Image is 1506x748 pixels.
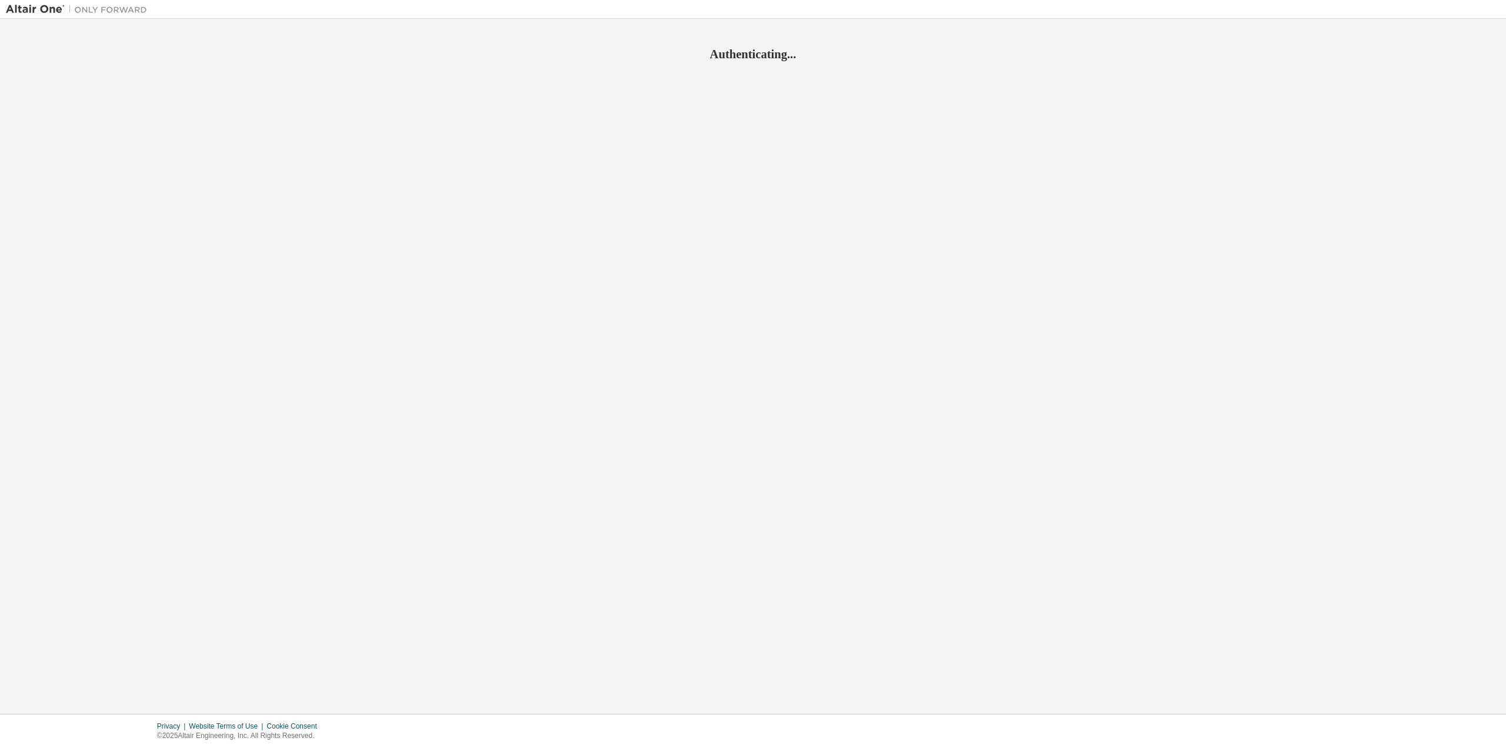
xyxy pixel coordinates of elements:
img: Altair One [6,4,153,15]
h2: Authenticating... [6,46,1500,62]
div: Privacy [157,722,189,731]
div: Website Terms of Use [189,722,266,731]
p: © 2025 Altair Engineering, Inc. All Rights Reserved. [157,731,324,741]
div: Cookie Consent [266,722,324,731]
